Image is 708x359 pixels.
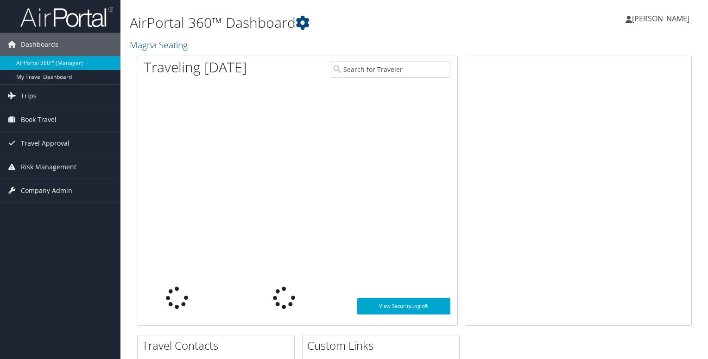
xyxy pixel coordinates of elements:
span: Risk Management [21,155,76,179]
h2: Travel Contacts [142,338,294,353]
span: Company Admin [21,179,72,202]
img: airportal-logo.png [20,6,113,28]
input: Search for Traveler [331,61,450,78]
span: Book Travel [21,108,57,131]
a: [PERSON_NAME] [626,5,699,32]
a: View SecurityLogic® [357,298,450,314]
a: Magna Seating [130,38,190,51]
h2: Custom Links [307,338,459,353]
span: Trips [21,84,37,108]
span: [PERSON_NAME] [632,13,689,24]
span: Travel Approval [21,132,70,155]
span: Dashboards [21,33,58,56]
h1: Traveling [DATE] [144,58,247,77]
h1: AirPortal 360™ Dashboard [130,13,509,32]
